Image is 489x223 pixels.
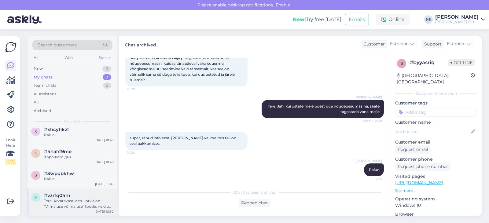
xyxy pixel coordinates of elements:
p: Customer name [395,119,477,126]
img: Askly Logo [5,41,17,53]
span: Offline [448,59,475,66]
p: Customer phone [395,156,477,163]
p: Customer tags [395,100,477,106]
p: Windows 10 [395,202,477,209]
button: Emails [345,14,369,25]
div: Request email [395,145,431,154]
div: [DATE] 10:41 [95,182,114,186]
div: Team chats [34,82,56,89]
label: Chat archived [125,40,156,48]
div: Web [63,54,74,62]
div: All [32,54,39,62]
a: [PERSON_NAME][PERSON_NAME] OÜ [435,15,485,24]
span: [PERSON_NAME] [356,159,382,163]
span: #3wpqbkhw [44,171,74,176]
div: Tere! Arvatavasti ostukorvis on "Viimaluse võimaluse" toode, neid on võimalik osta [PERSON_NAME] ... [44,198,114,209]
b: New! [293,16,306,22]
div: Socials [97,54,112,62]
div: NK [424,15,433,24]
span: Enable [274,2,292,8]
span: 10:24 [127,150,150,155]
span: Chat has been archived [233,190,276,195]
p: Browser [395,211,477,218]
a: [URL][DOMAIN_NAME] [395,180,443,185]
div: [DATE] 10:30 [94,209,114,214]
span: v [35,195,37,199]
div: Reopen chat [239,199,270,207]
span: Estonian [447,41,465,47]
div: [DATE] 10:47 [94,138,114,142]
div: 2 / 3 [5,159,16,165]
div: Palun [44,132,114,138]
p: Operating system [395,196,477,202]
input: Add name [395,128,470,135]
span: Estonian [390,41,409,47]
div: Customer [361,41,385,47]
div: Customer information [395,91,477,96]
span: Palun [369,167,380,172]
span: 3 [35,173,37,177]
span: 10:25 [359,177,382,181]
div: 7 [103,74,111,80]
div: New [34,66,43,72]
span: #vzrfq04m [44,193,70,198]
span: x [35,129,37,133]
span: hei! plaan on vahetada välja praegune amortiseerunud nõudepesumasin. kuidas tänapäeval vana suuer... [130,56,236,82]
span: b [400,61,403,66]
input: Add a tag [395,108,477,117]
div: 2 [103,82,111,89]
span: 4 [35,151,37,155]
span: Search customers [38,42,77,48]
div: # byyasriq [410,59,448,66]
div: AI Assistant [34,91,56,97]
div: 0 [102,66,111,72]
div: Support [422,41,442,47]
span: #xhcyhkzf [44,127,69,132]
div: Look Here [5,137,16,165]
div: All [34,99,39,105]
div: My chats [34,74,53,80]
div: [PERSON_NAME] OÜ [435,20,479,24]
span: 10:20 [127,87,150,91]
span: #4hahf9me [44,149,72,154]
span: My chats [64,119,81,124]
div: [PERSON_NAME] [435,15,479,20]
div: Online [376,14,410,25]
div: Request phone number [395,163,450,171]
span: [PERSON_NAME] [356,95,382,100]
p: See more ... [395,188,477,193]
div: [DATE] 10:45 [94,160,114,164]
div: [GEOGRAPHIC_DATA], [GEOGRAPHIC_DATA] [397,72,471,85]
div: Palun [44,176,114,182]
span: super, tänud info eest. [PERSON_NAME] valima mis teil on seal pakkumises. [130,136,237,146]
p: Customer email [395,139,477,145]
div: Хорошего дня [44,154,114,160]
div: Archived [34,108,51,114]
span: Seen ✓ 10:21 [359,119,382,123]
span: Tere! Jah, kui ostate meie poest uue nõudepesumasina, saate tagastada vana meile [268,104,381,114]
div: Try free [DATE]: [293,16,342,23]
p: Visited pages [395,173,477,180]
